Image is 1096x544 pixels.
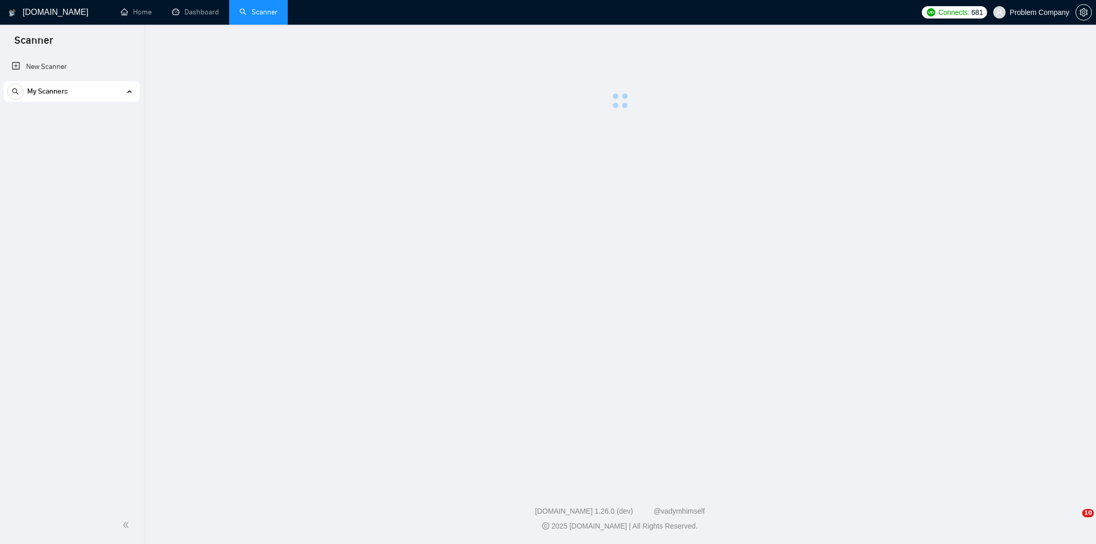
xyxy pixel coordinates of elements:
span: 681 [972,7,983,18]
a: homeHome [121,8,152,16]
a: [DOMAIN_NAME] 1.26.0 (dev) [535,507,633,515]
span: My Scanners [27,81,68,102]
a: New Scanner [12,57,132,77]
a: searchScanner [239,8,277,16]
span: user [996,9,1003,16]
a: setting [1075,8,1092,16]
button: search [7,83,24,100]
span: search [8,88,23,95]
div: 2025 [DOMAIN_NAME] | All Rights Reserved. [152,521,1088,532]
li: My Scanners [4,81,140,106]
img: logo [9,5,16,21]
a: @vadymhimself [654,507,705,515]
li: New Scanner [4,57,140,77]
span: Connects: [938,7,969,18]
button: setting [1075,4,1092,21]
a: dashboardDashboard [172,8,219,16]
span: double-left [122,520,133,530]
img: upwork-logo.png [927,8,935,16]
span: copyright [542,522,549,530]
iframe: Intercom live chat [1061,509,1086,534]
span: Scanner [6,33,61,55]
span: 10 [1082,509,1094,517]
